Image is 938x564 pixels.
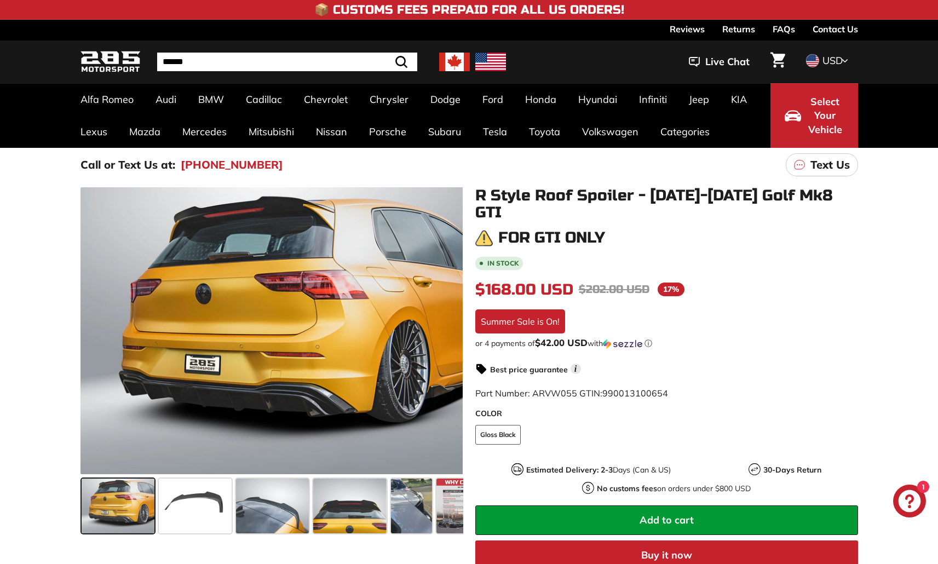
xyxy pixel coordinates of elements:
p: Call or Text Us at: [80,157,175,173]
a: Lexus [70,116,118,148]
a: Reviews [670,20,705,38]
span: $42.00 USD [535,337,588,348]
a: Subaru [417,116,472,148]
button: Select Your Vehicle [770,83,858,148]
a: [PHONE_NUMBER] [181,157,283,173]
span: 990013100654 [602,388,668,399]
span: Part Number: ARVW055 GTIN: [475,388,668,399]
a: Jeep [678,83,720,116]
a: Honda [514,83,567,116]
a: Porsche [358,116,417,148]
strong: Best price guarantee [490,365,568,375]
span: 17% [658,283,684,296]
div: Summer Sale is On! [475,309,565,333]
span: Select Your Vehicle [807,95,844,137]
strong: No customs fees [597,484,657,493]
a: Tesla [472,116,518,148]
img: warning.png [475,229,493,247]
a: Mitsubishi [238,116,305,148]
span: $168.00 USD [475,280,573,299]
a: KIA [720,83,758,116]
a: Ford [471,83,514,116]
h4: 📦 Customs Fees Prepaid for All US Orders! [314,3,624,16]
a: Mazda [118,116,171,148]
p: on orders under $800 USD [597,483,751,494]
b: In stock [487,260,519,267]
a: Contact Us [813,20,858,38]
input: Search [157,53,417,71]
a: Text Us [786,153,858,176]
p: Text Us [810,157,850,173]
h1: R Style Roof Spoiler - [DATE]-[DATE] Golf Mk8 GTI [475,187,858,221]
div: or 4 payments of$42.00 USDwithSezzle Click to learn more about Sezzle [475,338,858,349]
img: Logo_285_Motorsport_areodynamics_components [80,49,141,75]
img: Sezzle [603,339,642,349]
a: FAQs [773,20,795,38]
a: Infiniti [628,83,678,116]
a: BMW [187,83,235,116]
a: Mercedes [171,116,238,148]
a: Alfa Romeo [70,83,145,116]
a: Categories [649,116,721,148]
inbox-online-store-chat: Shopify online store chat [890,485,929,520]
button: Add to cart [475,505,858,535]
a: Volkswagen [571,116,649,148]
a: Chevrolet [293,83,359,116]
strong: 30-Days Return [763,465,821,475]
strong: Estimated Delivery: 2-3 [526,465,613,475]
span: Add to cart [640,514,694,526]
label: COLOR [475,408,858,419]
h3: For GTI only [498,229,605,246]
div: or 4 payments of with [475,338,858,349]
span: Live Chat [705,55,750,69]
a: Toyota [518,116,571,148]
a: Dodge [419,83,471,116]
a: Chrysler [359,83,419,116]
a: Cadillac [235,83,293,116]
p: Days (Can & US) [526,464,671,476]
a: Cart [764,43,792,80]
a: Audi [145,83,187,116]
span: i [571,364,581,374]
a: Hyundai [567,83,628,116]
button: Live Chat [675,48,764,76]
a: Nissan [305,116,358,148]
span: USD [822,54,843,67]
span: $202.00 USD [579,283,649,296]
a: Returns [722,20,755,38]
